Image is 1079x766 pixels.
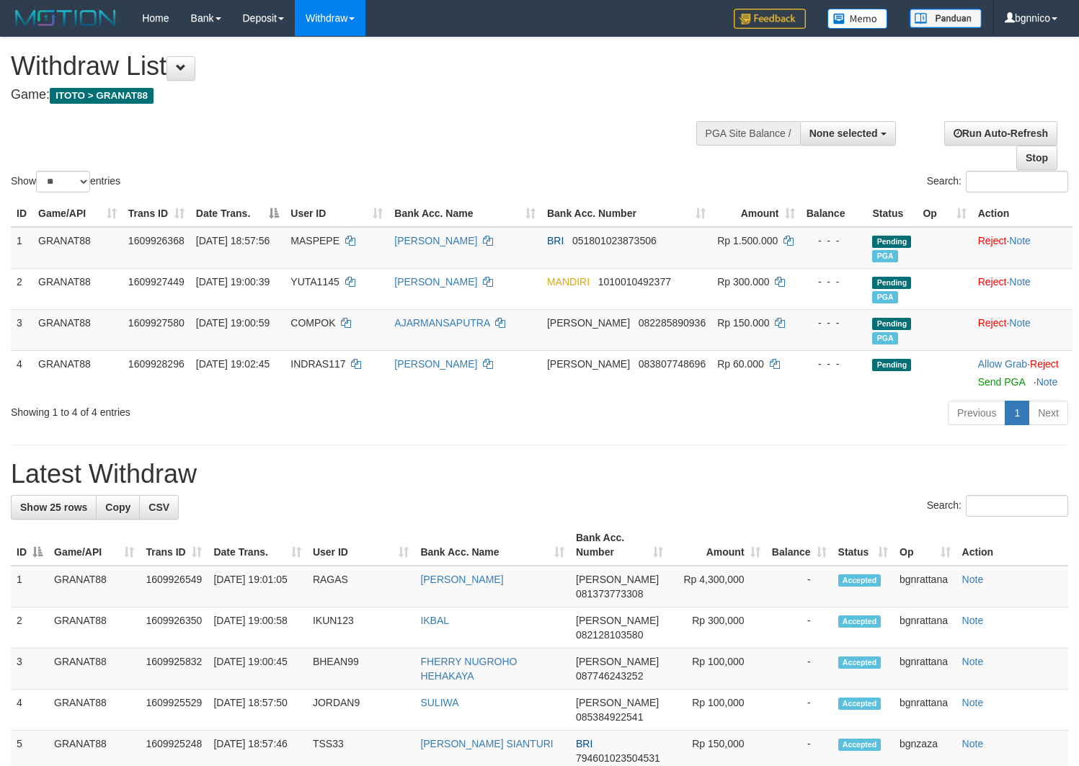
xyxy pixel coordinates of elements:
span: Copy 085384922541 to clipboard [576,711,643,723]
td: 2 [11,268,32,309]
a: Reject [978,235,1007,246]
td: RAGAS [307,566,414,607]
span: Accepted [838,574,882,587]
span: [DATE] 19:00:39 [196,276,270,288]
a: CSV [139,495,179,520]
td: 2 [11,607,48,649]
span: Copy 082128103580 to clipboard [576,629,643,641]
td: bgnrattana [894,690,956,731]
td: · [972,268,1073,309]
td: Rp 100,000 [669,649,766,690]
th: Bank Acc. Name: activate to sort column ascending [414,525,570,566]
span: [PERSON_NAME] [576,697,659,708]
td: · [972,227,1073,269]
span: 1609928296 [128,358,185,370]
td: GRANAT88 [32,268,123,309]
h1: Latest Withdraw [11,460,1068,489]
span: COMPOK [290,317,335,329]
th: Action [972,200,1073,227]
a: Note [962,656,984,667]
span: Copy 082285890936 to clipboard [639,317,706,329]
a: 1 [1005,401,1029,425]
a: Note [962,615,984,626]
span: Show 25 rows [20,502,87,513]
span: 1609926368 [128,235,185,246]
th: User ID: activate to sort column ascending [307,525,414,566]
img: MOTION_logo.png [11,7,120,29]
img: Button%20Memo.svg [827,9,888,29]
a: [PERSON_NAME] [420,574,503,585]
span: Pending [872,359,911,371]
span: Copy 1010010492377 to clipboard [598,276,671,288]
a: FHERRY NUGROHO HEHAKAYA [420,656,517,682]
a: [PERSON_NAME] [394,276,477,288]
th: Action [956,525,1068,566]
a: IKBAL [420,615,449,626]
td: · [972,309,1073,350]
td: [DATE] 19:00:58 [208,607,307,649]
th: Op: activate to sort column ascending [917,200,972,227]
th: Amount: activate to sort column ascending [711,200,800,227]
a: Note [1009,317,1031,329]
td: Rp 100,000 [669,690,766,731]
span: [DATE] 19:02:45 [196,358,270,370]
span: [DATE] 19:00:59 [196,317,270,329]
a: [PERSON_NAME] [394,358,477,370]
span: Copy 081373773308 to clipboard [576,588,643,600]
td: GRANAT88 [48,649,140,690]
span: 1609927449 [128,276,185,288]
td: [DATE] 18:57:50 [208,690,307,731]
label: Search: [927,171,1068,192]
td: - [766,607,832,649]
th: User ID: activate to sort column ascending [285,200,388,227]
label: Search: [927,495,1068,517]
td: Rp 300,000 [669,607,766,649]
span: Rp 1.500.000 [717,235,778,246]
td: 4 [11,350,32,395]
th: Op: activate to sort column ascending [894,525,956,566]
td: IKUN123 [307,607,414,649]
span: INDRAS117 [290,358,345,370]
input: Search: [966,171,1068,192]
th: Balance [801,200,867,227]
div: - - - [807,316,861,330]
div: - - - [807,233,861,248]
span: YUTA1145 [290,276,339,288]
span: [PERSON_NAME] [547,317,630,329]
span: Rp 300.000 [717,276,769,288]
th: Bank Acc. Name: activate to sort column ascending [388,200,541,227]
span: BRI [576,738,592,749]
a: Allow Grab [978,358,1027,370]
span: BRI [547,235,564,246]
select: Showentries [36,171,90,192]
div: Showing 1 to 4 of 4 entries [11,399,439,419]
span: Accepted [838,615,882,628]
td: GRANAT88 [32,227,123,269]
th: Status: activate to sort column ascending [832,525,894,566]
input: Search: [966,495,1068,517]
span: Accepted [838,656,882,669]
span: [DATE] 18:57:56 [196,235,270,246]
a: Send PGA [978,376,1025,388]
td: GRANAT88 [32,350,123,395]
span: Rp 150.000 [717,317,769,329]
td: bgnrattana [894,566,956,607]
a: Show 25 rows [11,495,97,520]
span: 1609927580 [128,317,185,329]
div: - - - [807,275,861,289]
td: 1 [11,227,32,269]
th: Balance: activate to sort column ascending [766,525,832,566]
td: 1609926549 [140,566,208,607]
td: bgnrattana [894,607,956,649]
a: Reject [1030,358,1059,370]
a: Previous [948,401,1005,425]
td: Rp 4,300,000 [669,566,766,607]
td: 1609925529 [140,690,208,731]
a: Note [962,738,984,749]
span: [PERSON_NAME] [576,656,659,667]
td: JORDAN9 [307,690,414,731]
a: Note [962,574,984,585]
span: Marked by bgnzaza [872,250,897,262]
a: Next [1029,401,1068,425]
span: Pending [872,236,911,248]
